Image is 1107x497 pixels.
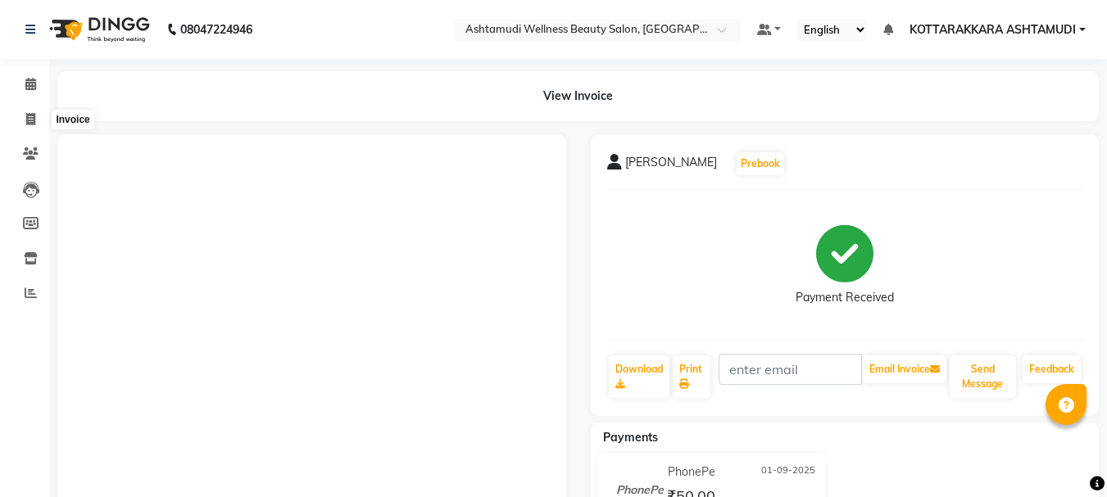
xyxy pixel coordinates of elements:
a: Feedback [1023,355,1081,383]
img: logo [42,7,154,52]
a: Print [673,355,710,398]
button: Email Invoice [863,355,946,383]
b: 08047224946 [180,7,252,52]
button: Prebook [737,152,784,175]
button: Send Message [950,355,1016,398]
span: PhonePe [668,463,715,481]
div: View Invoice [57,71,1099,121]
div: Payment Received [796,289,894,306]
span: 01-09-2025 [761,463,815,481]
a: Download [609,355,669,398]
input: enter email [719,354,862,385]
span: [PERSON_NAME] [625,154,717,177]
span: KOTTARAKKARA ASHTAMUDI [910,21,1076,38]
div: Invoice [52,110,93,129]
span: Payments [603,430,658,445]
